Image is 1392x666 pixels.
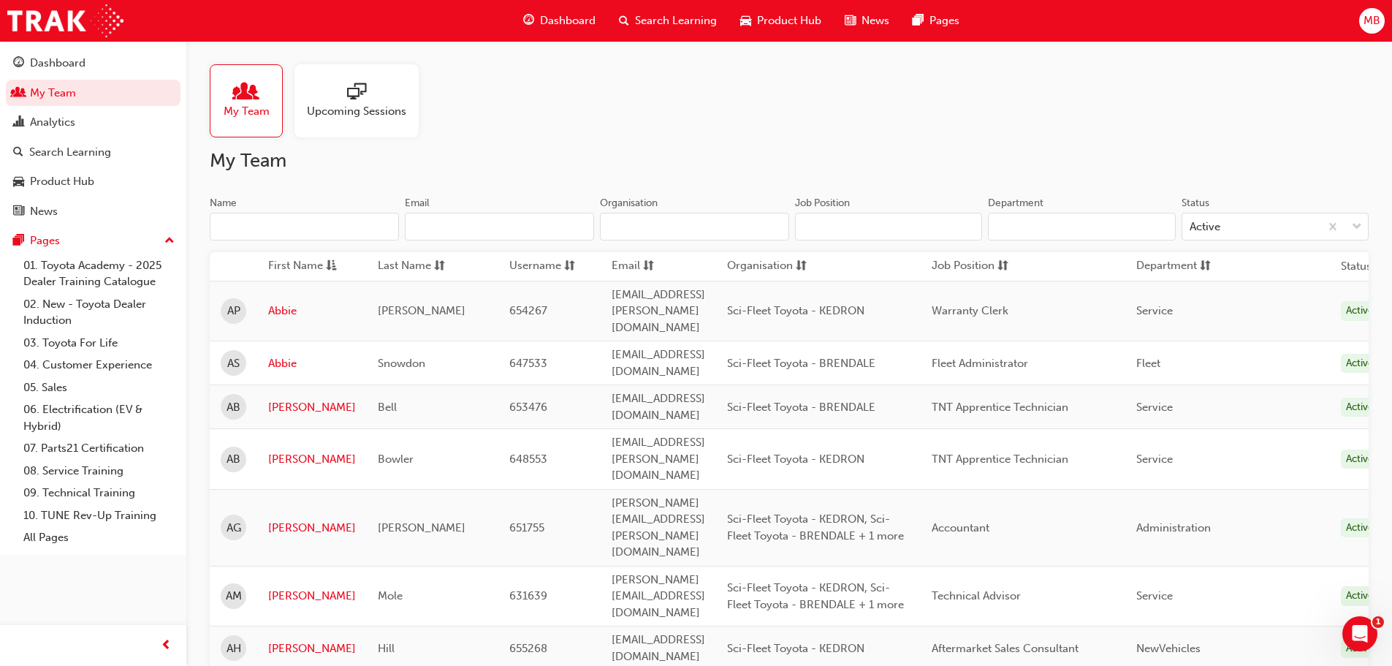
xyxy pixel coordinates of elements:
[509,304,547,317] span: 654267
[18,332,180,355] a: 03. Toyota For Life
[729,6,833,36] a: car-iconProduct Hub
[901,6,971,36] a: pages-iconPages
[6,50,180,77] a: Dashboard
[988,213,1175,241] input: Department
[740,12,751,30] span: car-icon
[18,398,180,437] a: 06. Electrification (EV & Hybrid)
[227,640,241,657] span: AH
[268,355,356,372] a: Abbie
[18,460,180,483] a: 08. Service Training
[18,354,180,376] a: 04. Customer Experience
[564,257,575,276] span: sorting-icon
[1136,642,1201,655] span: NewVehicles
[509,521,544,534] span: 651755
[6,139,180,166] a: Search Learning
[1136,401,1173,414] span: Service
[378,642,395,655] span: Hill
[932,257,994,276] span: Job Position
[1341,398,1379,417] div: Active
[845,12,856,30] span: news-icon
[18,376,180,399] a: 05. Sales
[1182,196,1209,211] div: Status
[932,257,1012,276] button: Job Positionsorting-icon
[509,589,547,602] span: 631639
[1372,616,1384,628] span: 1
[932,521,989,534] span: Accountant
[929,12,959,29] span: Pages
[607,6,729,36] a: search-iconSearch Learning
[727,453,864,466] span: Sci-Fleet Toyota - KEDRON
[378,453,414,466] span: Bowler
[378,401,397,414] span: Bell
[1341,586,1379,606] div: Active
[6,227,180,254] button: Pages
[378,257,458,276] button: Last Namesorting-icon
[727,357,875,370] span: Sci-Fleet Toyota - BRENDALE
[224,103,270,120] span: My Team
[210,64,294,137] a: My Team
[307,103,406,120] span: Upcoming Sessions
[509,401,547,414] span: 653476
[795,196,850,211] div: Job Position
[509,357,547,370] span: 647533
[30,232,60,249] div: Pages
[727,512,904,542] span: Sci-Fleet Toyota - KEDRON, Sci-Fleet Toyota - BRENDALE + 1 more
[237,83,256,103] span: people-icon
[13,235,24,248] span: pages-icon
[227,355,240,372] span: AS
[1136,589,1173,602] span: Service
[227,451,240,468] span: AB
[13,175,24,189] span: car-icon
[1136,357,1160,370] span: Fleet
[6,168,180,195] a: Product Hub
[643,257,654,276] span: sorting-icon
[6,47,180,227] button: DashboardMy TeamAnalyticsSearch LearningProduct HubNews
[210,213,399,241] input: Name
[727,401,875,414] span: Sci-Fleet Toyota - BRENDALE
[268,640,356,657] a: [PERSON_NAME]
[18,293,180,332] a: 02. New - Toyota Dealer Induction
[326,257,337,276] span: asc-icon
[862,12,889,29] span: News
[294,64,430,137] a: Upcoming Sessions
[1352,218,1362,237] span: down-icon
[612,392,705,422] span: [EMAIL_ADDRESS][DOMAIN_NAME]
[1341,518,1379,538] div: Active
[13,57,24,70] span: guage-icon
[18,437,180,460] a: 07. Parts21 Certification
[1190,219,1220,235] div: Active
[795,213,982,241] input: Job Position
[727,257,793,276] span: Organisation
[612,288,705,334] span: [EMAIL_ADDRESS][PERSON_NAME][DOMAIN_NAME]
[227,399,240,416] span: AB
[612,633,705,663] span: [EMAIL_ADDRESS][DOMAIN_NAME]
[509,453,547,466] span: 648553
[509,257,590,276] button: Usernamesorting-icon
[13,87,24,100] span: people-icon
[997,257,1008,276] span: sorting-icon
[7,4,123,37] img: Trak
[30,173,94,190] div: Product Hub
[1341,258,1372,275] th: Status
[988,196,1043,211] div: Department
[164,232,175,251] span: up-icon
[161,637,172,655] span: prev-icon
[727,257,807,276] button: Organisationsorting-icon
[796,257,807,276] span: sorting-icon
[268,399,356,416] a: [PERSON_NAME]
[30,55,85,72] div: Dashboard
[378,304,465,317] span: [PERSON_NAME]
[612,348,705,378] span: [EMAIL_ADDRESS][DOMAIN_NAME]
[932,304,1008,317] span: Warranty Clerk
[6,80,180,107] a: My Team
[757,12,821,29] span: Product Hub
[13,205,24,219] span: news-icon
[619,12,629,30] span: search-icon
[1342,616,1377,651] iframe: Intercom live chat
[600,196,658,211] div: Organisation
[509,642,547,655] span: 655268
[30,203,58,220] div: News
[378,521,465,534] span: [PERSON_NAME]
[227,520,241,537] span: AG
